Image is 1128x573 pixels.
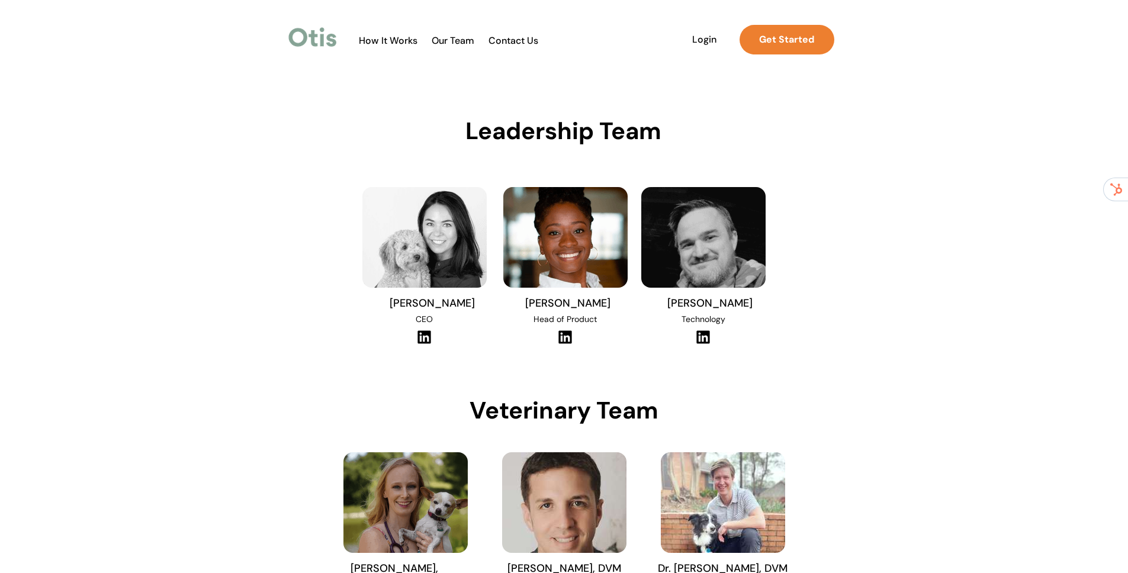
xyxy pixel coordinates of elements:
span: How It Works [353,35,423,46]
a: Contact Us [483,35,545,47]
span: Veterinary Team [470,395,658,426]
span: [PERSON_NAME] [390,296,475,310]
span: Leadership Team [465,115,661,146]
span: Login [677,34,732,45]
span: [PERSON_NAME] [667,296,753,310]
span: CEO [416,314,433,324]
a: Our Team [424,35,482,47]
span: Technology [682,314,725,324]
a: How It Works [353,35,423,47]
a: Get Started [740,25,834,54]
span: Contact Us [483,35,545,46]
strong: Get Started [759,33,814,46]
span: Our Team [424,35,482,46]
span: [PERSON_NAME] [525,296,610,310]
span: Head of Product [534,314,597,324]
a: Login [677,25,732,54]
